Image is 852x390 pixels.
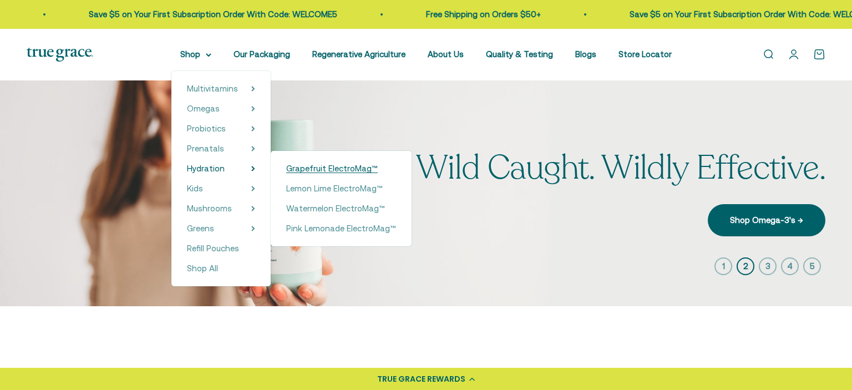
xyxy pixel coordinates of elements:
[89,8,337,21] p: Save $5 on Your First Subscription Order With Code: WELCOME5
[737,257,754,275] button: 2
[180,48,211,61] summary: Shop
[377,373,465,385] div: TRUE GRACE REWARDS
[187,122,255,135] summary: Probiotics
[575,49,596,59] a: Blogs
[426,9,541,19] a: Free Shipping on Orders $50+
[187,162,225,175] a: Hydration
[286,184,383,193] span: Lemon Lime ElectroMag™
[187,124,226,133] span: Probiotics
[187,82,255,95] summary: Multivitamins
[781,257,799,275] button: 4
[187,104,220,113] span: Omegas
[234,49,290,59] a: Our Packaging
[187,202,232,215] a: Mushrooms
[187,184,203,193] span: Kids
[759,257,777,275] button: 3
[428,49,464,59] a: About Us
[187,182,203,195] a: Kids
[187,102,220,115] a: Omegas
[187,182,255,195] summary: Kids
[416,145,825,191] split-lines: Wild Caught. Wildly Effective.
[187,84,238,93] span: Multivitamins
[187,222,214,235] a: Greens
[714,257,732,275] button: 1
[312,49,405,59] a: Regenerative Agriculture
[187,244,239,253] span: Refill Pouches
[187,262,255,275] a: Shop All
[187,142,255,155] summary: Prenatals
[286,164,378,173] span: Grapefruit ElectroMag™
[486,49,553,59] a: Quality & Testing
[708,204,825,236] a: Shop Omega-3's →
[187,162,255,175] summary: Hydration
[187,122,226,135] a: Probiotics
[286,204,385,213] span: Watermelon ElectroMag™
[286,182,396,195] a: Lemon Lime ElectroMag™
[286,224,396,233] span: Pink Lemonade ElectroMag™
[286,162,396,175] a: Grapefruit ElectroMag™
[187,144,224,153] span: Prenatals
[187,164,225,173] span: Hydration
[286,202,396,215] a: Watermelon ElectroMag™
[187,222,255,235] summary: Greens
[803,257,821,275] button: 5
[286,222,396,235] a: Pink Lemonade ElectroMag™
[187,202,255,215] summary: Mushrooms
[187,142,224,155] a: Prenatals
[187,102,255,115] summary: Omegas
[187,82,238,95] a: Multivitamins
[187,204,232,213] span: Mushrooms
[618,49,672,59] a: Store Locator
[187,242,255,255] a: Refill Pouches
[187,264,218,273] span: Shop All
[187,224,214,233] span: Greens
